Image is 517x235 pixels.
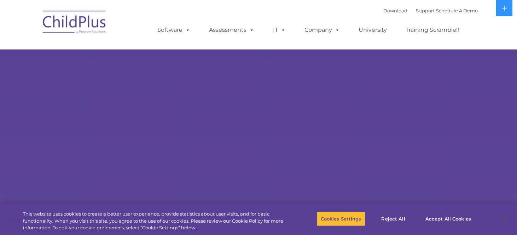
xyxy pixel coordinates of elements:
a: Support [416,8,435,13]
a: Assessments [202,23,261,37]
a: Training Scramble!! [399,23,466,37]
button: Accept All Cookies [422,211,475,226]
img: ChildPlus by Procare Solutions [39,6,110,41]
div: This website uses cookies to create a better user experience, provide statistics about user visit... [23,211,284,231]
button: Cookies Settings [317,211,365,226]
a: Download [383,8,407,13]
button: Close [498,211,513,227]
a: IT [266,23,293,37]
a: Software [150,23,197,37]
button: Reject All [371,211,416,226]
a: University [352,23,394,37]
a: Schedule A Demo [436,8,478,13]
font: | [383,8,478,13]
a: Company [297,23,347,37]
